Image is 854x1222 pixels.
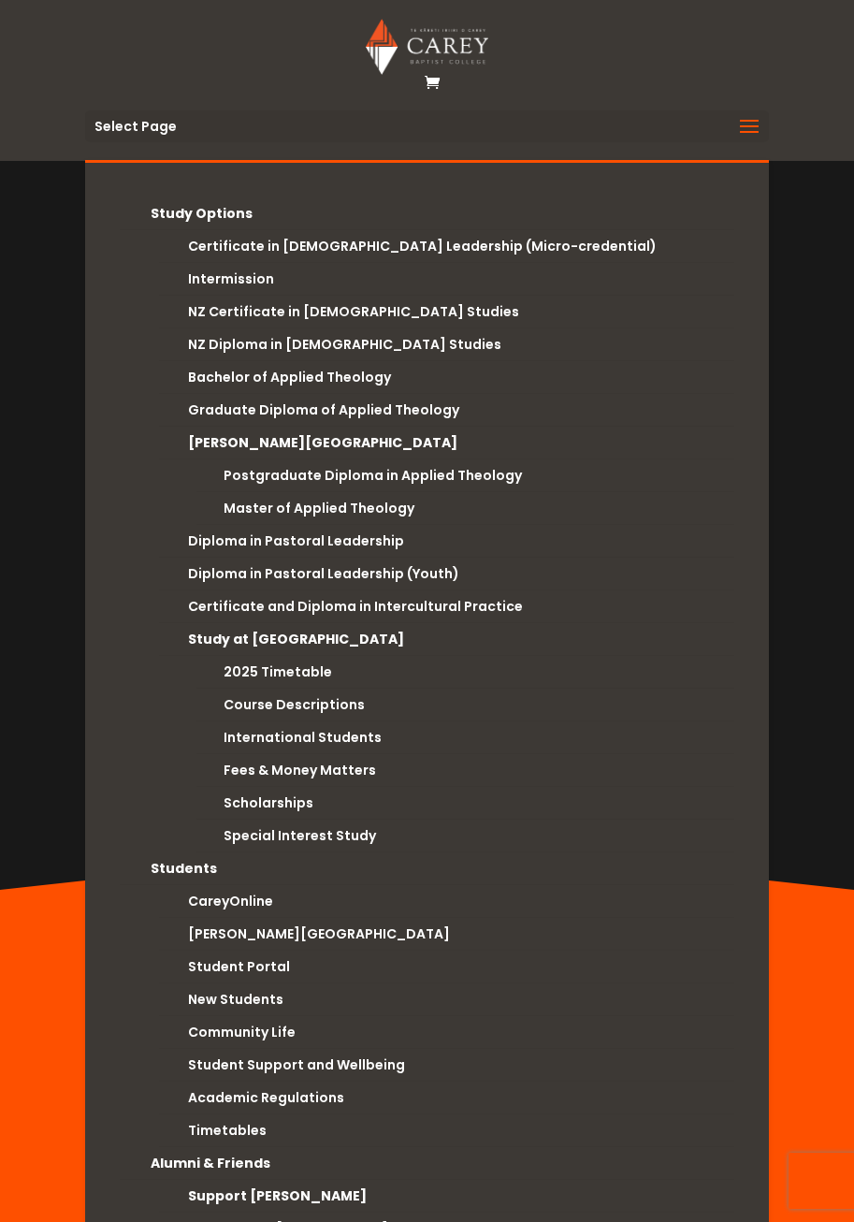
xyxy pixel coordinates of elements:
a: Certificate and Diploma in Intercultural Practice [159,590,734,623]
a: Diploma in Pastoral Leadership (Youth) [159,558,734,590]
a: Postgraduate Diploma in Applied Theology [196,459,734,492]
a: NZ Diploma in [DEMOGRAPHIC_DATA] Studies [159,328,734,361]
a: Diploma in Pastoral Leadership [159,525,734,558]
a: Study Options [120,197,734,230]
a: CareyOnline [159,885,734,918]
span: Select Page [94,120,177,133]
a: Student Portal [159,951,734,983]
a: Fees & Money Matters [196,754,734,787]
a: New Students [159,983,734,1016]
a: Course Descriptions [196,689,734,721]
a: International Students [196,721,734,754]
a: [PERSON_NAME][GEOGRAPHIC_DATA] [159,427,734,459]
a: Support [PERSON_NAME] [159,1180,734,1213]
a: Master of Applied Theology [196,492,734,525]
a: Alumni & Friends [120,1147,734,1180]
img: Carey Baptist College [366,19,488,75]
a: Students [120,852,734,885]
a: Bachelor of Applied Theology [159,361,734,394]
a: [PERSON_NAME][GEOGRAPHIC_DATA] [159,918,734,951]
a: NZ Certificate in [DEMOGRAPHIC_DATA] Studies [159,296,734,328]
a: Scholarships [196,787,734,820]
a: Study at [GEOGRAPHIC_DATA] [159,623,734,656]
a: Special Interest Study [196,820,734,852]
a: Community Life [159,1016,734,1049]
a: Academic Regulations [159,1082,734,1114]
a: Graduate Diploma of Applied Theology [159,394,734,427]
a: Intermission [159,263,734,296]
a: Certificate in [DEMOGRAPHIC_DATA] Leadership (Micro-credential) [159,230,734,263]
a: Student Support and Wellbeing [159,1049,734,1082]
a: 2025 Timetable [196,656,734,689]
a: Timetables [159,1114,734,1147]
